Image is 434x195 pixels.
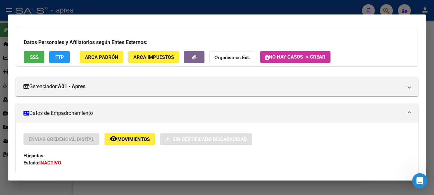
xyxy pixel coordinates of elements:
[23,153,45,159] strong: Etiquetas:
[128,51,179,63] button: ARCA Impuestos
[16,77,418,96] mat-expansion-panel-header: Gerenciador:A01 - Apres
[23,83,403,90] mat-panel-title: Gerenciador:
[23,133,99,145] button: Enviar Credencial Digital
[133,54,174,60] span: ARCA Impuestos
[160,133,252,145] button: Sin Certificado Discapacidad
[80,51,123,63] button: ARCA Padrón
[85,54,118,60] span: ARCA Padrón
[110,135,117,143] mat-icon: remove_red_eye
[30,54,39,60] span: SSS
[49,51,70,63] button: FTP
[39,160,61,166] strong: INACTIVO
[209,51,255,63] button: Organismos Ext.
[173,136,247,142] span: Sin Certificado Discapacidad
[104,133,155,145] button: Movimientos
[29,136,94,142] span: Enviar Credencial Digital
[23,109,403,117] mat-panel-title: Datos de Empadronamiento
[260,51,330,63] button: No hay casos -> Crear
[412,173,428,189] iframe: Intercom live chat
[24,39,410,46] h3: Datos Personales y Afiliatorios según Entes Externos:
[16,104,418,123] mat-expansion-panel-header: Datos de Empadronamiento
[23,160,39,166] strong: Estado:
[117,136,150,142] span: Movimientos
[58,83,86,90] strong: A01 - Apres
[55,54,64,60] span: FTP
[265,54,325,60] span: No hay casos -> Crear
[24,51,44,63] button: SSS
[214,55,250,60] strong: Organismos Ext.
